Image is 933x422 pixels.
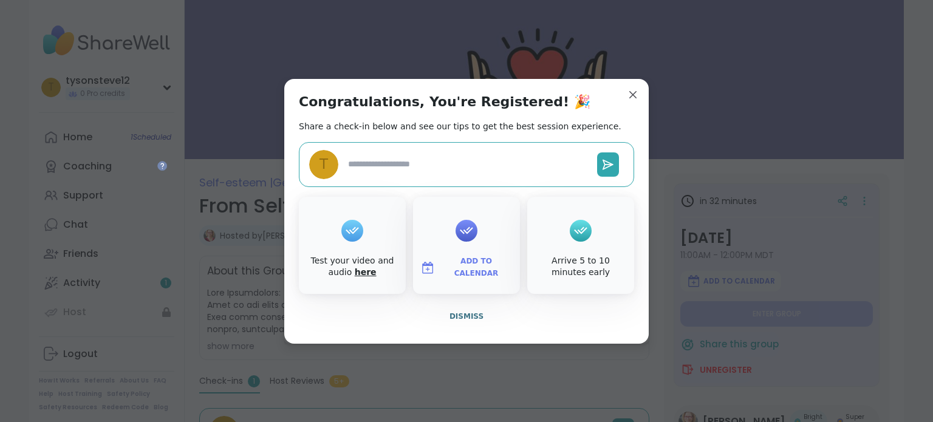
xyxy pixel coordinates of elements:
iframe: Spotlight [157,161,167,171]
span: t [320,154,328,175]
div: Arrive 5 to 10 minutes early [530,255,632,279]
span: Dismiss [449,312,484,321]
div: Test your video and audio [301,255,403,279]
h2: Share a check-in below and see our tips to get the best session experience. [299,120,621,132]
img: ShareWell Logomark [420,260,435,275]
button: Add to Calendar [415,255,518,281]
a: here [355,267,377,277]
span: Add to Calendar [440,256,513,279]
button: Dismiss [299,304,634,329]
h1: Congratulations, You're Registered! 🎉 [299,94,590,111]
